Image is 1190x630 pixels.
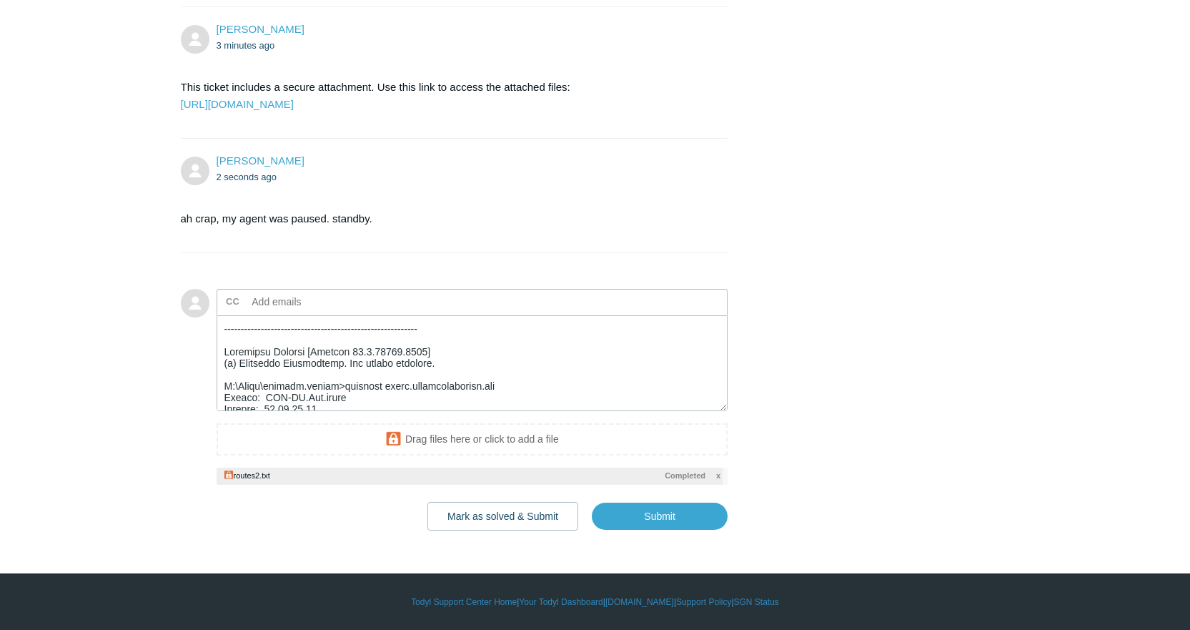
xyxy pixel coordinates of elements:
[427,502,578,531] button: Mark as solved & Submit
[181,596,1010,609] div: | | | |
[665,470,705,482] span: Completed
[217,315,728,412] textarea: Add your reply
[247,291,400,312] input: Add emails
[226,291,239,312] label: CC
[217,154,304,167] span: Derrick Hansen
[181,98,294,110] a: [URL][DOMAIN_NAME]
[519,596,603,609] a: Your Todyl Dashboard
[716,470,720,482] span: x
[181,210,714,227] p: ah crap, my agent was paused. standby.
[592,503,728,530] input: Submit
[605,596,674,609] a: [DOMAIN_NAME]
[217,23,304,35] a: [PERSON_NAME]
[181,79,714,113] p: This ticket includes a secure attachment. Use this link to access the attached files:
[217,23,304,35] span: Derrick Hansen
[411,596,517,609] a: Todyl Support Center Home
[217,172,277,182] time: 08/22/2025, 09:17
[217,40,275,51] time: 08/22/2025, 09:13
[734,596,779,609] a: SGN Status
[676,596,731,609] a: Support Policy
[217,154,304,167] a: [PERSON_NAME]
